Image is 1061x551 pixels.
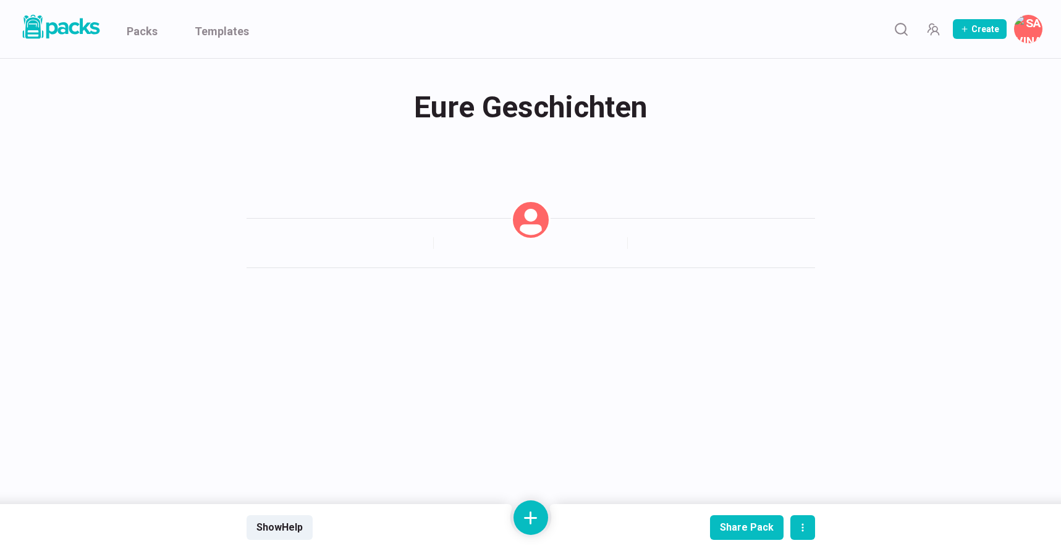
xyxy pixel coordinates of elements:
[513,202,549,238] svg: avatar
[1014,15,1042,43] button: Savina Tilmann
[921,17,945,41] button: Manage Team Invites
[720,521,774,533] div: Share Pack
[19,12,102,46] a: Packs logo
[414,83,648,132] span: Eure Geschichten
[889,17,913,41] button: Search
[710,515,784,540] button: Share Pack
[19,12,102,41] img: Packs logo
[247,515,313,540] button: ShowHelp
[790,515,815,540] button: actions
[953,19,1007,39] button: Create Pack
